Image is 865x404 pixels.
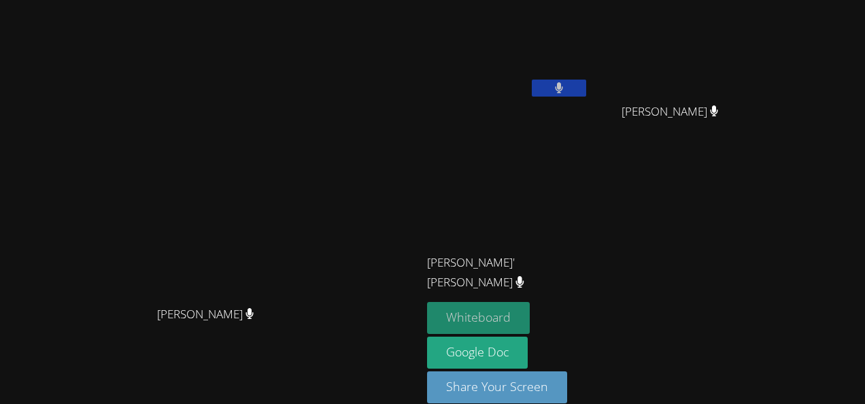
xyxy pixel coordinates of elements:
a: Google Doc [427,337,528,369]
span: [PERSON_NAME] [622,102,719,122]
button: Whiteboard [427,302,530,334]
span: [PERSON_NAME]' [PERSON_NAME] [427,253,578,292]
span: [PERSON_NAME] [157,305,254,324]
button: Share Your Screen [427,371,567,403]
